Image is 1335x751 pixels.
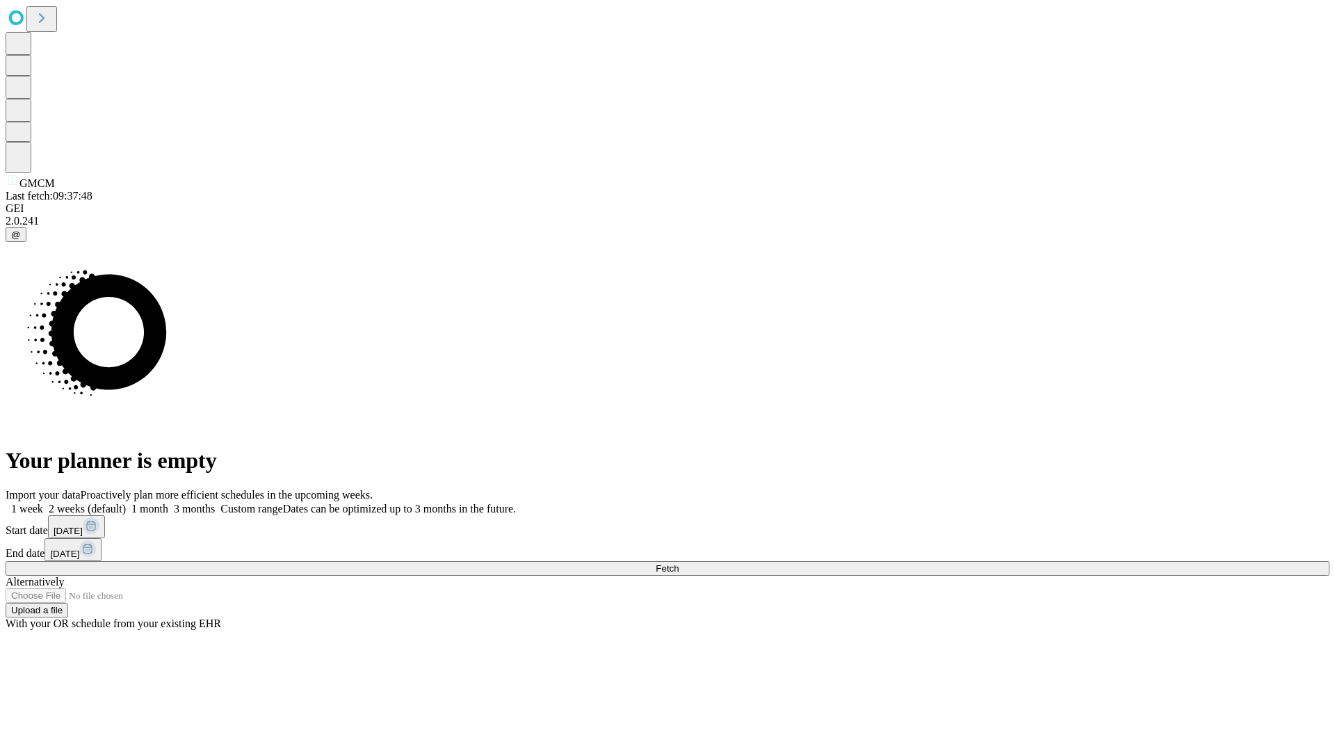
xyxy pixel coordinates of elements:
[49,503,126,515] span: 2 weeks (default)
[220,503,282,515] span: Custom range
[50,549,79,559] span: [DATE]
[6,538,1329,561] div: End date
[54,526,83,536] span: [DATE]
[81,489,373,501] span: Proactively plan more efficient schedules in the upcoming weeks.
[11,503,43,515] span: 1 week
[6,617,221,629] span: With your OR schedule from your existing EHR
[6,561,1329,576] button: Fetch
[131,503,168,515] span: 1 month
[6,202,1329,215] div: GEI
[11,229,21,240] span: @
[6,515,1329,538] div: Start date
[44,538,102,561] button: [DATE]
[656,563,679,574] span: Fetch
[6,215,1329,227] div: 2.0.241
[19,177,55,189] span: GMCM
[6,190,92,202] span: Last fetch: 09:37:48
[6,576,64,588] span: Alternatively
[6,603,68,617] button: Upload a file
[6,448,1329,474] h1: Your planner is empty
[48,515,105,538] button: [DATE]
[174,503,215,515] span: 3 months
[6,489,81,501] span: Import your data
[6,227,26,242] button: @
[283,503,516,515] span: Dates can be optimized up to 3 months in the future.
